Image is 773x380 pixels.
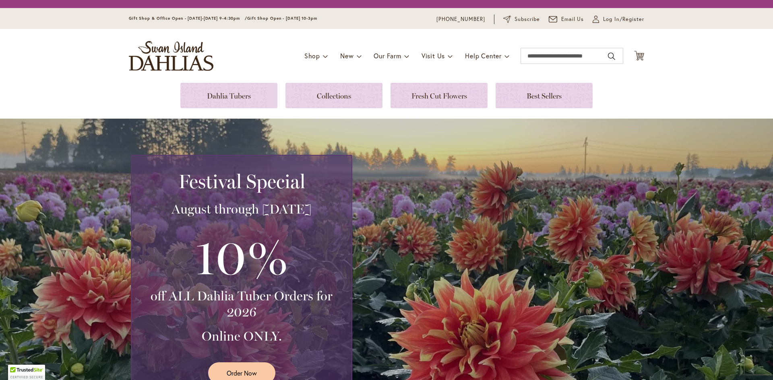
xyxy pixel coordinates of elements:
[374,51,401,60] span: Our Farm
[593,15,644,23] a: Log In/Register
[549,15,584,23] a: Email Us
[340,51,353,60] span: New
[503,15,540,23] a: Subscribe
[422,51,445,60] span: Visit Us
[227,368,257,378] span: Order Now
[141,288,342,320] h3: off ALL Dahlia Tuber Orders for 2026
[436,15,485,23] a: [PHONE_NUMBER]
[247,16,317,21] span: Gift Shop Open - [DATE] 10-3pm
[465,51,502,60] span: Help Center
[8,365,45,380] div: TrustedSite Certified
[129,41,213,71] a: store logo
[141,225,342,288] h3: 10%
[141,201,342,217] h3: August through [DATE]
[561,15,584,23] span: Email Us
[129,16,247,21] span: Gift Shop & Office Open - [DATE]-[DATE] 9-4:30pm /
[603,15,644,23] span: Log In/Register
[141,328,342,344] h3: Online ONLY.
[515,15,540,23] span: Subscribe
[304,51,320,60] span: Shop
[608,50,615,63] button: Search
[141,170,342,193] h2: Festival Special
